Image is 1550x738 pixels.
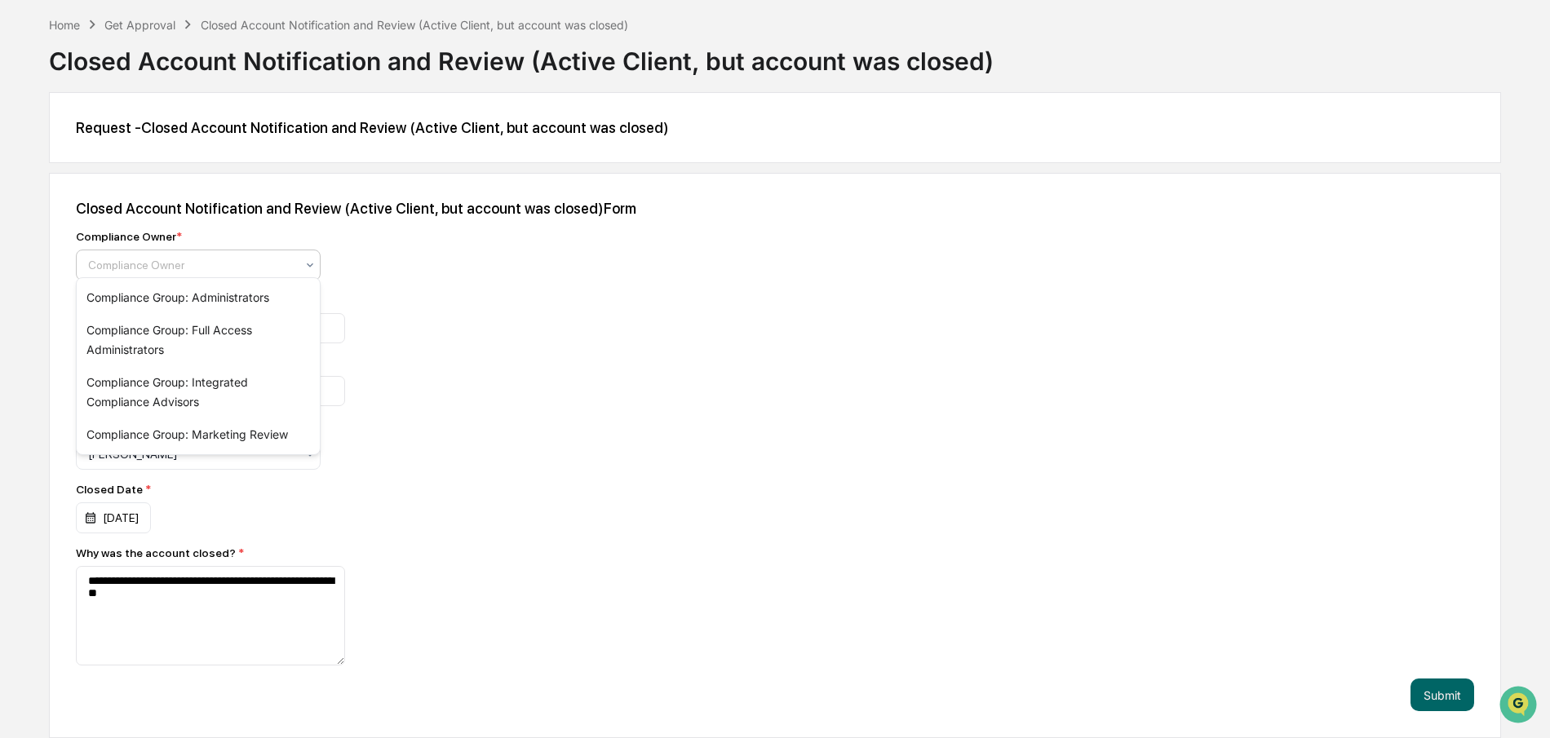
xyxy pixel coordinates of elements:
div: 🔎 [16,238,29,251]
a: 🔎Data Lookup [10,230,109,259]
span: Preclearance [33,205,105,222]
div: We're available if you need us! [55,141,206,154]
div: Closed Account Notification and Review (Active Client, but account was closed) Form [76,200,1474,217]
button: Submit [1410,678,1474,711]
div: Request - Closed Account Notification and Review (Active Client, but account was closed) [76,119,1474,136]
div: Account Number [76,294,647,307]
div: Compliance Group: Integrated Compliance Advisors [77,366,320,418]
div: 🗄️ [118,207,131,220]
button: Start new chat [277,130,297,149]
a: Powered byPylon [115,276,197,289]
div: Get Approval [104,18,175,32]
span: Pylon [162,276,197,289]
a: 🗄️Attestations [112,199,209,228]
div: Compliance Group: Full Access Administrators [77,314,320,366]
div: Closed Account Notification and Review (Active Client, but account was closed) [201,18,628,32]
div: Why was the account closed? [76,546,647,559]
a: 🖐️Preclearance [10,199,112,228]
div: 🖐️ [16,207,29,220]
div: Closed Date [76,483,321,496]
div: Start new chat [55,125,268,141]
div: Closed Account Notification and Review (Active Client, but account was closed) [49,33,1501,76]
div: [DATE] [76,502,151,533]
div: Client Name [76,356,647,369]
span: Attestations [135,205,202,222]
div: Compliance Group: Marketing Review [77,418,320,451]
span: Data Lookup [33,236,103,253]
div: Compliance Group: Administrators [77,281,320,314]
div: Home [49,18,80,32]
img: 1746055101610-c473b297-6a78-478c-a979-82029cc54cd1 [16,125,46,154]
p: How can we help? [16,34,297,60]
iframe: Open customer support [1498,684,1542,728]
div: Compliance Owner [76,230,182,243]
